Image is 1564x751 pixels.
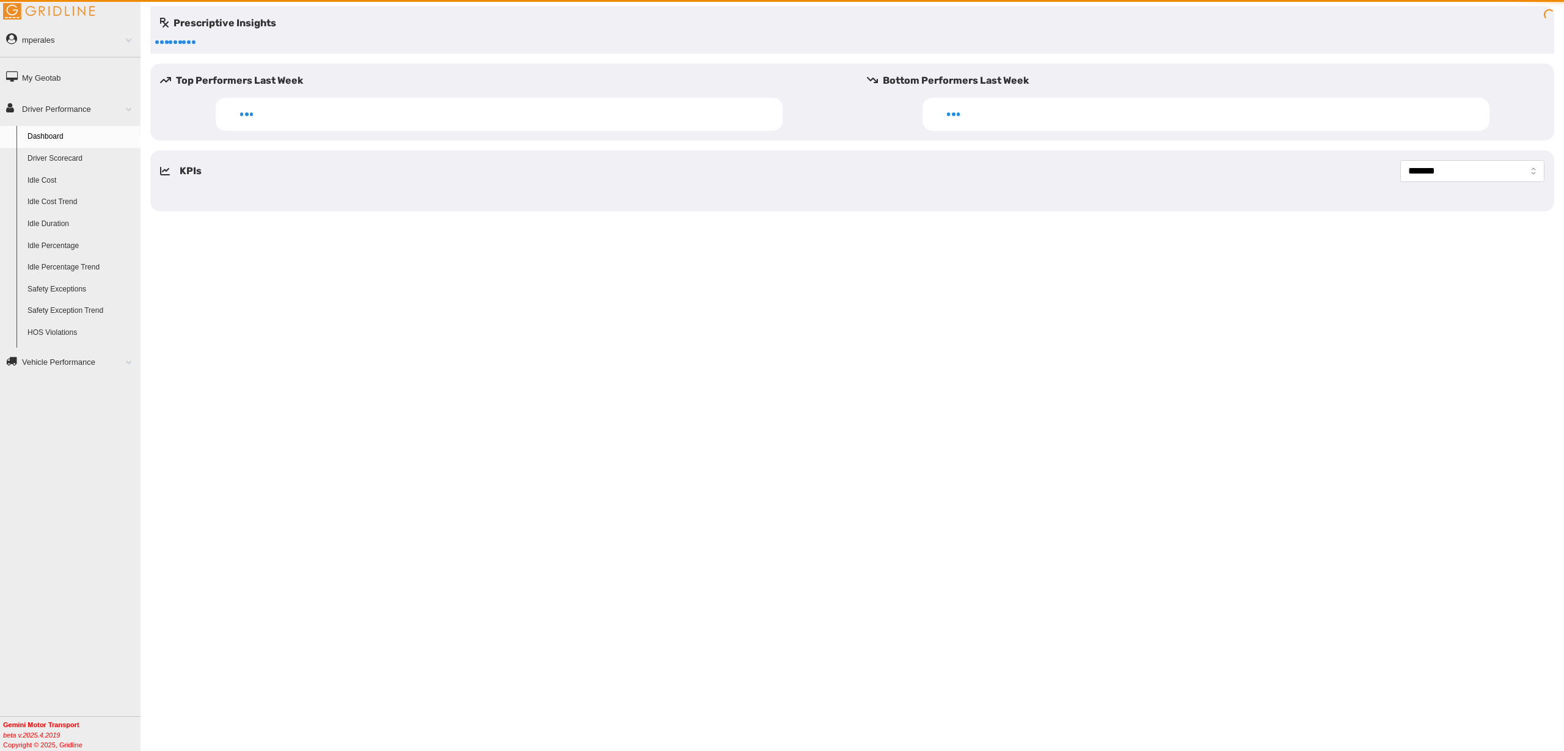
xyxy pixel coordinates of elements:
[160,73,847,88] h5: Top Performers Last Week
[22,300,141,322] a: Safety Exception Trend
[22,279,141,301] a: Safety Exceptions
[22,191,141,213] a: Idle Cost Trend
[22,170,141,192] a: Idle Cost
[3,731,60,739] i: beta v.2025.4.2019
[160,16,276,31] h5: Prescriptive Insights
[22,213,141,235] a: Idle Duration
[180,164,202,178] h5: KPIs
[22,344,141,366] a: HOS Violation Trend
[3,721,79,728] b: Gemini Motor Transport
[867,73,1554,88] h5: Bottom Performers Last Week
[22,257,141,279] a: Idle Percentage Trend
[22,148,141,170] a: Driver Scorecard
[22,235,141,257] a: Idle Percentage
[22,126,141,148] a: Dashboard
[3,720,141,750] div: Copyright © 2025, Gridline
[3,3,95,20] img: Gridline
[22,322,141,344] a: HOS Violations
